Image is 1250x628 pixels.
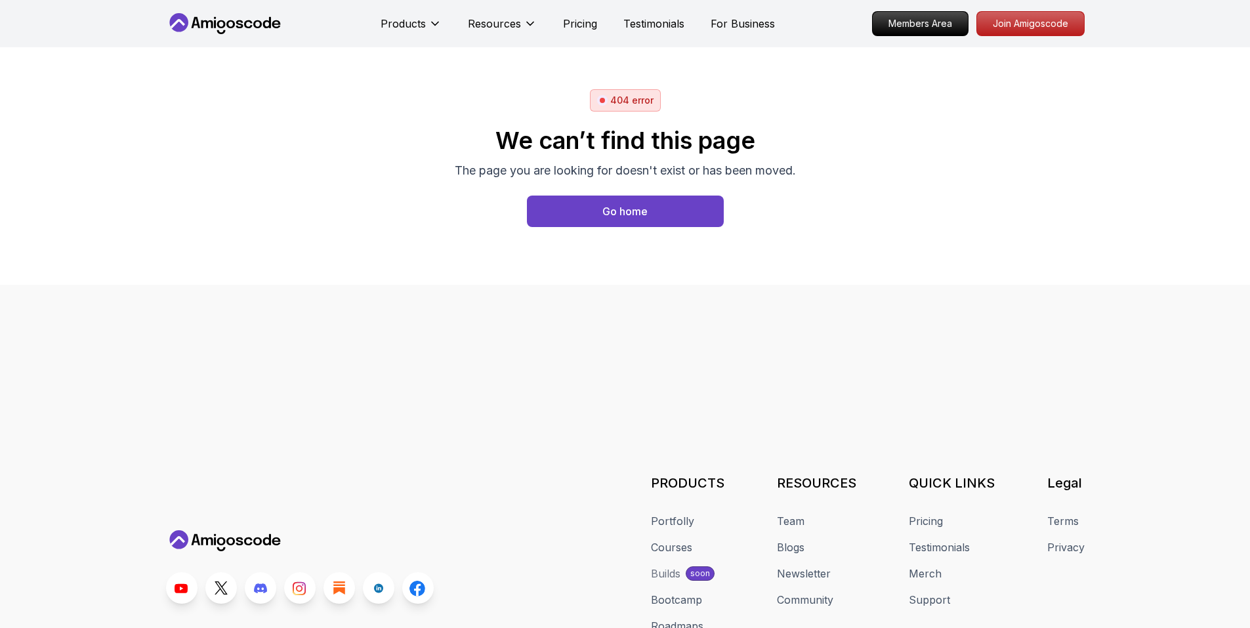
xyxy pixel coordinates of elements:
[166,572,198,604] a: Youtube link
[381,16,442,42] button: Products
[323,572,355,604] a: Blog link
[690,568,710,579] p: soon
[610,94,654,107] p: 404 error
[468,16,521,31] p: Resources
[977,12,1084,35] p: Join Amigoscode
[1047,474,1085,492] h3: Legal
[777,513,804,529] a: Team
[468,16,537,42] button: Resources
[651,566,680,581] div: Builds
[909,539,970,555] a: Testimonials
[363,572,394,604] a: LinkedIn link
[872,11,969,36] a: Members Area
[402,572,434,604] a: Facebook link
[777,539,804,555] a: Blogs
[777,474,856,492] h3: RESOURCES
[623,16,684,31] a: Testimonials
[602,203,648,219] div: Go home
[284,572,316,604] a: Instagram link
[777,592,833,608] a: Community
[909,513,943,529] a: Pricing
[381,16,426,31] p: Products
[909,592,950,608] a: Support
[976,11,1085,36] a: Join Amigoscode
[651,592,702,608] a: Bootcamp
[711,16,775,31] a: For Business
[1047,513,1079,529] a: Terms
[205,572,237,604] a: Twitter link
[651,474,724,492] h3: PRODUCTS
[777,566,831,581] a: Newsletter
[873,12,968,35] p: Members Area
[909,566,942,581] a: Merch
[651,539,692,555] a: Courses
[909,474,995,492] h3: QUICK LINKS
[527,196,724,227] a: Home page
[651,513,694,529] a: Portfolly
[245,572,276,604] a: Discord link
[455,127,796,154] h2: We can’t find this page
[455,161,796,180] p: The page you are looking for doesn't exist or has been moved.
[1047,539,1085,555] a: Privacy
[563,16,597,31] a: Pricing
[527,196,724,227] button: Go home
